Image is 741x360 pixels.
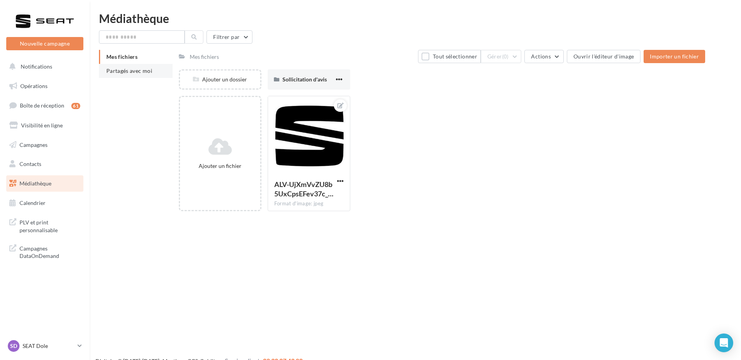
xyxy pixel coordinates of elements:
a: Campagnes DataOnDemand [5,240,85,263]
span: Campagnes DataOnDemand [19,243,80,260]
span: Médiathèque [19,180,51,187]
span: Visibilité en ligne [21,122,63,129]
span: (0) [502,53,509,60]
span: SD [10,342,17,350]
button: Ouvrir l'éditeur d'image [567,50,640,63]
span: Boîte de réception [20,102,64,109]
span: Notifications [21,63,52,70]
span: Actions [531,53,550,60]
span: PLV et print personnalisable [19,217,80,234]
span: Calendrier [19,199,46,206]
a: Visibilité en ligne [5,117,85,134]
a: Contacts [5,156,85,172]
span: Opérations [20,83,48,89]
div: Médiathèque [99,12,732,24]
p: SEAT Dole [23,342,74,350]
button: Filtrer par [206,30,252,44]
span: Importer un fichier [650,53,699,60]
a: Campagnes [5,137,85,153]
div: Ajouter un dossier [180,76,260,83]
span: Sollicitation d'avis [282,76,327,83]
a: SD SEAT Dole [6,339,83,353]
a: Boîte de réception61 [5,97,85,114]
a: Médiathèque [5,175,85,192]
div: Ajouter un fichier [183,162,257,170]
div: 61 [71,103,80,109]
div: Open Intercom Messenger [715,334,733,352]
span: Mes fichiers [106,53,138,60]
span: Campagnes [19,141,48,148]
span: Partagés avec moi [106,67,152,74]
a: Calendrier [5,195,85,211]
span: Contacts [19,161,41,167]
button: Importer un fichier [644,50,705,63]
button: Tout sélectionner [418,50,480,63]
a: Opérations [5,78,85,94]
button: Actions [524,50,563,63]
button: Gérer(0) [481,50,522,63]
a: PLV et print personnalisable [5,214,85,237]
button: Notifications [5,58,82,75]
div: Format d'image: jpeg [274,200,344,207]
div: Mes fichiers [190,53,219,61]
span: ALV-UjXmVvZU8b5UxCpsEFev37c_2YgNE3SF9GomgQoka-AlK4fI7qPz [274,180,333,198]
button: Nouvelle campagne [6,37,83,50]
